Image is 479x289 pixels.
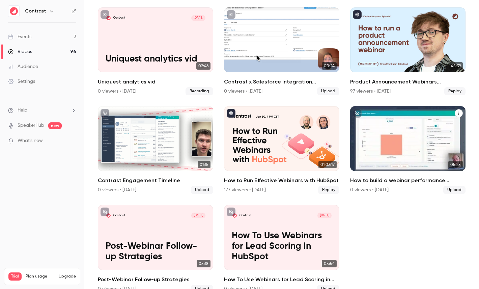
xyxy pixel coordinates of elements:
[322,260,337,267] span: 05:54
[113,16,125,20] p: Contrast
[350,88,391,95] div: 97 viewers • [DATE]
[224,176,339,185] h2: How to Run Effective Webinars with HubSpot
[350,106,466,194] a: 05:25How to build a webinar performance dashboard in HubSpot0 viewers • [DATE]Upload
[224,7,339,95] li: Contrast x Salesforce Integration Announcement
[353,10,362,19] button: published
[239,214,251,218] p: Contrast
[8,6,19,17] img: Contrast
[350,7,466,95] li: Product Announcement Webinars Reinvented
[350,78,466,86] h2: Product Announcement Webinars Reinvented
[318,186,339,194] span: Replay
[106,54,205,65] p: Uniquest analytics vid
[26,274,55,279] span: Plan usage
[197,260,210,267] span: 05:18
[443,186,466,194] span: Upload
[317,87,339,95] span: Upload
[318,161,337,168] span: 01:03:17
[98,7,213,95] a: Uniquest analytics vidContrast[DATE]Uniquest analytics vid02:46Uniquest analytics vid0 viewers • ...
[113,214,125,218] p: Contrast
[350,176,466,185] h2: How to build a webinar performance dashboard in HubSpot
[8,272,22,281] span: Trial
[106,241,205,262] p: Post-Webinar Follow-up Strategies
[224,106,339,194] li: How to Run Effective Webinars with HubSpot
[227,109,235,118] button: published
[98,78,213,86] h2: Uniquest analytics vid
[191,186,213,194] span: Upload
[191,15,205,21] span: [DATE]
[350,106,466,194] li: How to build a webinar performance dashboard in HubSpot
[98,7,213,95] li: Uniquest analytics vid
[98,187,136,193] div: 0 viewers • [DATE]
[59,274,76,279] button: Upgrade
[98,275,213,284] h2: Post-Webinar Follow-up Strategies
[8,107,76,114] li: help-dropdown-opener
[350,187,389,193] div: 0 viewers • [DATE]
[98,106,213,194] li: Contrast Engagement Timeline
[224,187,266,193] div: 177 viewers • [DATE]
[191,213,205,218] span: [DATE]
[224,275,339,284] h2: How To Use Webinars for Lead Scoring in HubSpot
[444,87,466,95] span: Replay
[322,62,337,70] span: 00:24
[224,7,339,95] a: 00:24Contrast x Salesforce Integration Announcement0 viewers • [DATE]Upload
[186,87,213,95] span: Recording
[317,213,332,218] span: [DATE]
[448,161,463,168] span: 05:25
[18,137,43,144] span: What's new
[8,78,35,85] div: Settings
[48,122,62,129] span: new
[8,63,38,70] div: Audience
[101,10,109,19] button: unpublished
[25,8,46,15] h6: Contrast
[8,33,31,40] div: Events
[98,88,136,95] div: 0 viewers • [DATE]
[227,10,235,19] button: unpublished
[196,62,210,70] span: 02:46
[350,7,466,95] a: 45:39Product Announcement Webinars Reinvented97 viewers • [DATE]Replay
[449,62,463,70] span: 45:39
[224,78,339,86] h2: Contrast x Salesforce Integration Announcement
[98,106,213,194] a: 01:15Contrast Engagement Timeline0 viewers • [DATE]Upload
[8,48,32,55] div: Videos
[18,122,44,129] a: SpeakerHub
[18,107,27,114] span: Help
[227,208,235,216] button: unpublished
[224,88,262,95] div: 0 viewers • [DATE]
[101,109,109,118] button: unpublished
[198,161,210,168] span: 01:15
[232,231,332,262] p: How To Use Webinars for Lead Scoring in HubSpot
[98,176,213,185] h2: Contrast Engagement Timeline
[224,106,339,194] a: 01:03:17How to Run Effective Webinars with HubSpot177 viewers • [DATE]Replay
[353,109,362,118] button: unpublished
[101,208,109,216] button: unpublished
